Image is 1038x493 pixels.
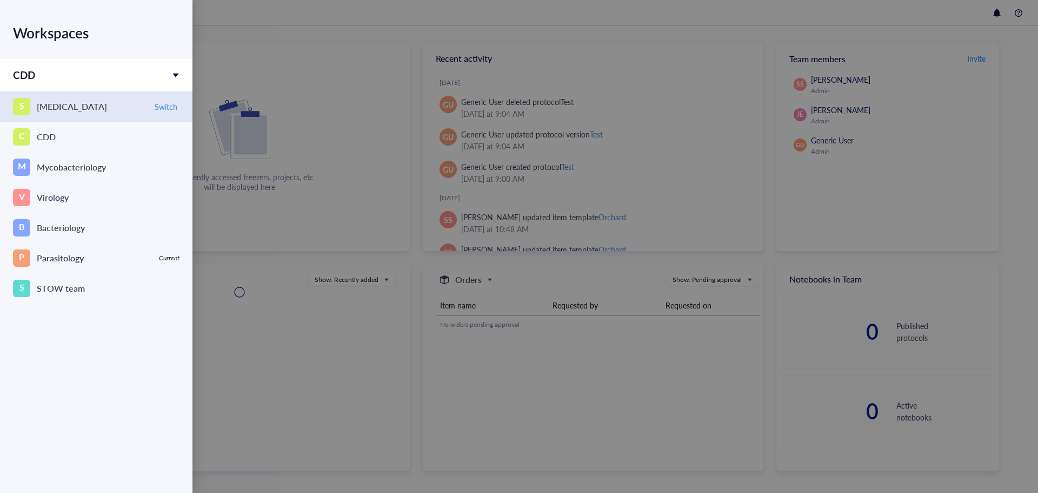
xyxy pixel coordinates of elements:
[19,129,25,142] span: C
[13,68,35,82] span: CDD
[13,18,179,48] div: Workspaces
[37,99,107,114] div: [MEDICAL_DATA]
[159,254,179,262] div: Current
[152,100,179,113] button: Switch
[19,220,25,233] span: B
[37,190,69,205] div: Virology
[37,129,56,144] div: CDD
[19,280,24,294] span: S
[37,220,85,235] div: Bacteriology
[19,98,24,112] span: S
[37,160,106,175] div: Mycobacteriology
[37,281,85,296] div: STOW team
[19,189,25,203] span: V
[37,251,84,266] div: Parasitology
[18,159,26,173] span: M
[19,250,24,264] span: P
[155,102,177,111] span: Switch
